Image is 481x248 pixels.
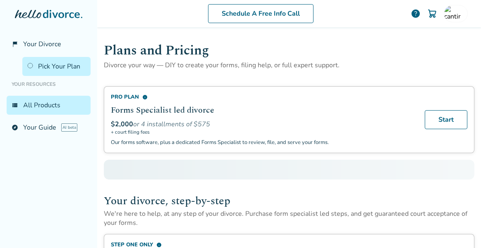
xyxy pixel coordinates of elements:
[425,110,467,129] a: Start
[7,118,91,137] a: exploreYour GuideAI beta
[7,96,91,115] a: view_listAll Products
[23,40,61,49] span: Your Divorce
[444,5,461,22] img: cantinicheryl@gmail.com
[111,120,415,129] div: or 4 installments of $575
[61,123,77,132] span: AI beta
[104,40,474,61] h1: Plans and Pricing
[111,104,415,116] h2: Forms Specialist led divorce
[104,61,474,70] p: Divorce your way — DIY to create your forms, filing help, or full expert support.
[111,139,415,146] p: Our forms software, plus a dedicated Forms Specialist to review, file, and serve your forms.
[104,193,474,209] h2: Your divorce, step-by-step
[7,76,91,92] li: Your Resources
[12,102,18,109] span: view_list
[111,120,133,129] span: $2,000
[411,9,421,19] a: help
[427,9,437,19] img: Cart
[22,57,91,76] a: Pick Your Plan
[156,242,162,248] span: info
[12,124,18,131] span: explore
[142,94,148,100] span: info
[12,41,18,47] span: flag_2
[104,209,474,227] p: We're here to help, at any step of your divorce. Purchase form specialist led steps, and get guar...
[208,4,313,23] a: Schedule A Free Info Call
[111,93,415,101] div: Pro Plan
[7,35,91,54] a: flag_2Your Divorce
[111,129,415,135] span: + court filing fees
